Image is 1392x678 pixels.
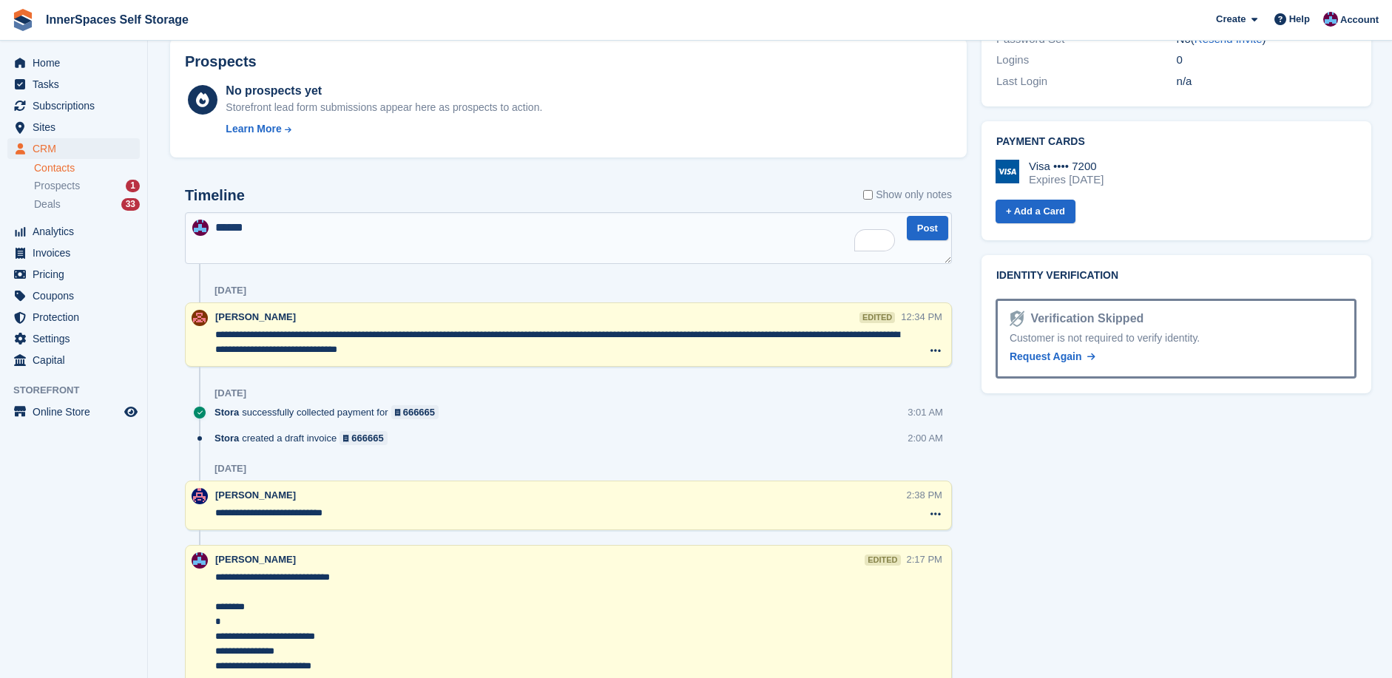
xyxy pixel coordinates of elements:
[13,383,147,398] span: Storefront
[7,264,140,285] a: menu
[1177,73,1357,90] div: n/a
[1029,160,1104,173] div: Visa •••• 7200
[214,405,446,419] div: successfully collected payment for
[1010,311,1024,327] img: Identity Verification Ready
[7,221,140,242] a: menu
[1216,12,1246,27] span: Create
[908,405,943,419] div: 3:01 AM
[121,198,140,211] div: 33
[1177,52,1357,69] div: 0
[33,264,121,285] span: Pricing
[214,387,246,399] div: [DATE]
[996,160,1019,183] img: Visa Logo
[192,552,208,569] img: Paul Allo
[185,212,952,264] textarea: To enrich screen reader interactions, please activate Accessibility in Grammarly extension settings
[226,121,542,137] a: Learn More
[33,74,121,95] span: Tasks
[34,179,80,193] span: Prospects
[996,73,1177,90] div: Last Login
[7,243,140,263] a: menu
[185,187,245,204] h2: Timeline
[33,243,121,263] span: Invoices
[1024,310,1143,328] div: Verification Skipped
[126,180,140,192] div: 1
[7,138,140,159] a: menu
[33,221,121,242] span: Analytics
[226,121,281,137] div: Learn More
[33,350,121,370] span: Capital
[7,350,140,370] a: menu
[351,431,383,445] div: 666665
[226,100,542,115] div: Storefront lead form submissions appear here as prospects to action.
[214,405,239,419] span: Stora
[865,555,900,566] div: edited
[34,178,140,194] a: Prospects 1
[7,307,140,328] a: menu
[403,405,435,419] div: 666665
[996,200,1075,224] a: + Add a Card
[7,74,140,95] a: menu
[12,9,34,31] img: stora-icon-8386f47178a22dfd0bd8f6a31ec36ba5ce8667c1dd55bd0f319d3a0aa187defe.svg
[214,463,246,475] div: [DATE]
[122,403,140,421] a: Preview store
[34,197,140,212] a: Deals 33
[33,52,121,73] span: Home
[863,187,873,203] input: Show only notes
[7,52,140,73] a: menu
[34,197,61,211] span: Deals
[215,489,296,501] span: [PERSON_NAME]
[907,552,942,566] div: 2:17 PM
[215,554,296,565] span: [PERSON_NAME]
[33,328,121,349] span: Settings
[907,216,948,240] button: Post
[863,187,952,203] label: Show only notes
[996,270,1356,282] h2: Identity verification
[1191,33,1266,45] span: ( )
[996,136,1356,148] h2: Payment cards
[1289,12,1310,27] span: Help
[7,328,140,349] a: menu
[33,285,121,306] span: Coupons
[33,95,121,116] span: Subscriptions
[7,285,140,306] a: menu
[7,401,140,422] a: menu
[192,310,208,326] img: Abby Tilley
[1010,349,1095,365] a: Request Again
[391,405,439,419] a: 666665
[1029,173,1104,186] div: Expires [DATE]
[185,53,257,70] h2: Prospects
[192,220,209,236] img: Paul Allo
[7,95,140,116] a: menu
[214,431,239,445] span: Stora
[33,138,121,159] span: CRM
[996,52,1177,69] div: Logins
[214,285,246,296] div: [DATE]
[40,7,195,32] a: InnerSpaces Self Storage
[33,401,121,422] span: Online Store
[226,82,542,100] div: No prospects yet
[339,431,388,445] a: 666665
[859,312,895,323] div: edited
[34,161,140,175] a: Contacts
[901,310,942,324] div: 12:34 PM
[33,117,121,138] span: Sites
[215,311,296,322] span: [PERSON_NAME]
[1323,12,1338,27] img: Paul Allo
[908,431,943,445] div: 2:00 AM
[1010,350,1082,362] span: Request Again
[33,307,121,328] span: Protection
[192,488,208,504] img: Dominic Hampson
[907,488,942,502] div: 2:38 PM
[1195,33,1263,45] a: Resend Invite
[1340,13,1379,27] span: Account
[1010,330,1342,346] div: Customer is not required to verify identity.
[214,431,395,445] div: created a draft invoice
[7,117,140,138] a: menu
